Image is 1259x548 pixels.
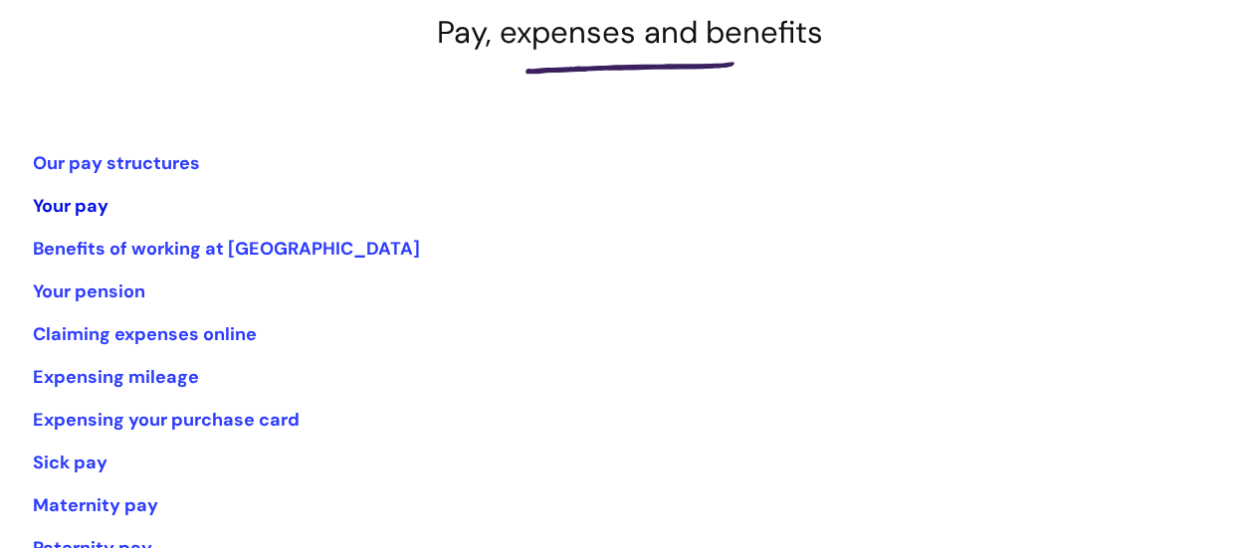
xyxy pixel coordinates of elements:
a: Your pension [33,279,145,303]
a: Our pay structures [33,151,200,175]
a: Sick pay [33,451,107,474]
a: Your pay [33,194,108,218]
a: Maternity pay [33,493,158,517]
h1: Pay, expenses and benefits [33,14,1227,51]
a: Benefits of working at [GEOGRAPHIC_DATA] [33,237,420,261]
a: Claiming expenses online [33,322,257,346]
a: Expensing your purchase card [33,408,300,432]
a: Expensing mileage [33,365,199,389]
